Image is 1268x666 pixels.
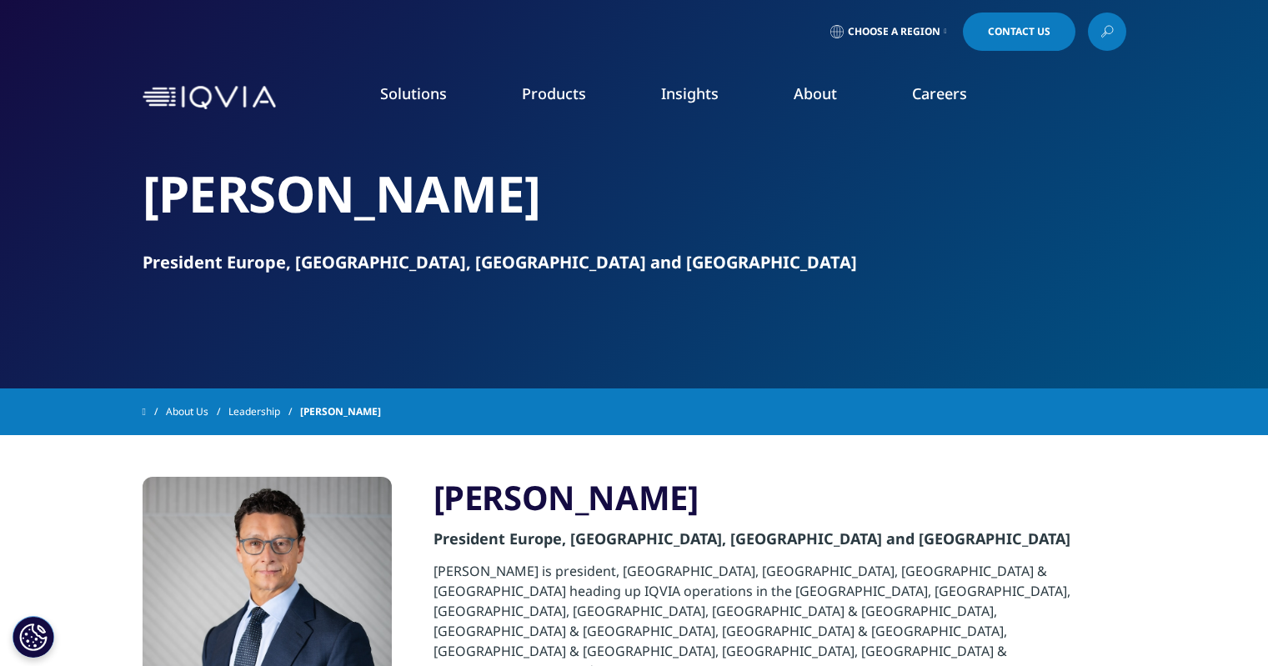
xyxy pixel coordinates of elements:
a: Contact Us [963,13,1075,51]
a: Leadership [228,397,300,427]
span: Choose a Region [848,25,940,38]
a: Insights [661,83,719,103]
div: President Europe, [GEOGRAPHIC_DATA], [GEOGRAPHIC_DATA] and [GEOGRAPHIC_DATA] [434,518,1126,561]
h2: [PERSON_NAME] [143,163,1126,225]
a: Careers [912,83,967,103]
a: About Us [166,397,228,427]
a: Solutions [380,83,447,103]
button: Cookie Settings [13,616,54,658]
h3: [PERSON_NAME] [434,477,1126,518]
span: [PERSON_NAME] [300,397,381,427]
a: Products [522,83,586,103]
a: About [794,83,837,103]
nav: Primary [283,58,1126,137]
span: Contact Us [988,27,1050,37]
img: IQVIA Healthcare Information Technology and Pharma Clinical Research Company [143,86,276,110]
p: President Europe, [GEOGRAPHIC_DATA], [GEOGRAPHIC_DATA] and [GEOGRAPHIC_DATA] [143,251,1126,274]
